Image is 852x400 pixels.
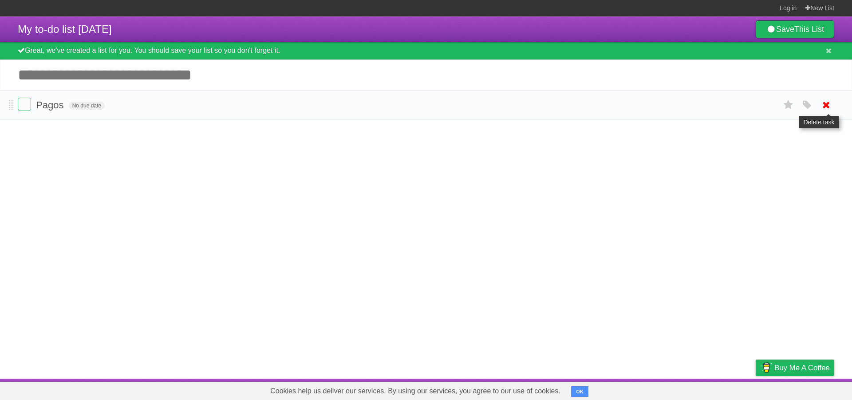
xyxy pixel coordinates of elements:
a: Suggest a feature [778,381,834,398]
a: About [638,381,656,398]
img: Buy me a coffee [760,360,772,375]
button: OK [571,386,588,397]
a: Privacy [744,381,767,398]
a: SaveThis List [756,20,834,38]
span: Buy me a coffee [774,360,830,376]
label: Done [18,98,31,111]
span: No due date [69,102,105,110]
a: Terms [714,381,734,398]
b: This List [794,25,824,34]
a: Buy me a coffee [756,360,834,376]
label: Star task [780,98,797,112]
a: Developers [667,381,703,398]
span: Pagos [36,99,66,111]
span: My to-do list [DATE] [18,23,112,35]
span: Cookies help us deliver our services. By using our services, you agree to our use of cookies. [261,382,569,400]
